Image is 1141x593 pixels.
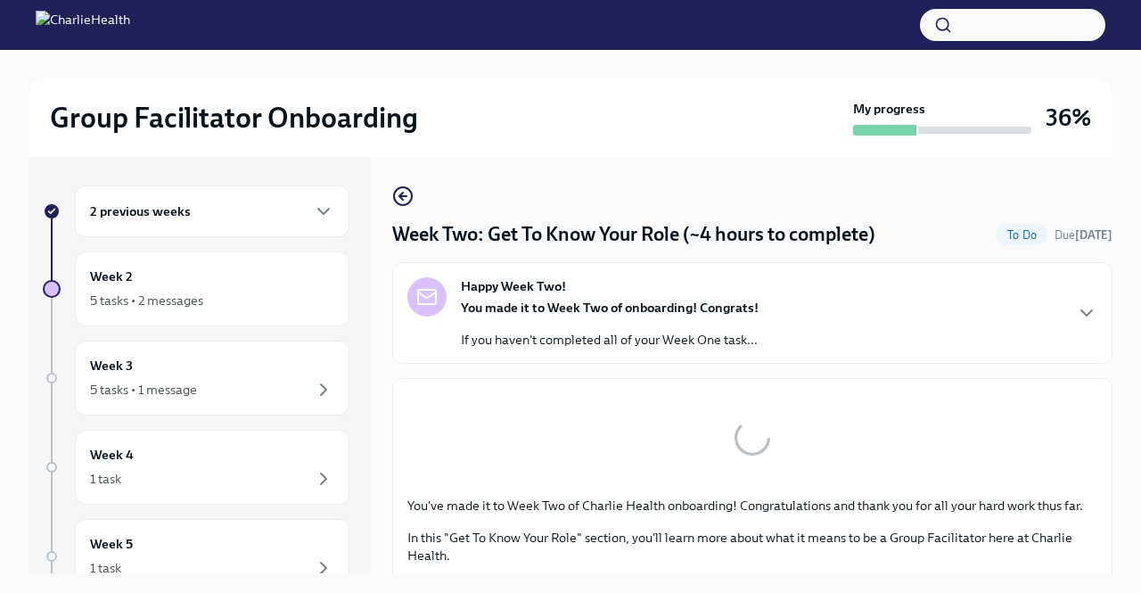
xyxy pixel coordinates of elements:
h6: Week 2 [90,267,133,286]
h6: 2 previous weeks [90,202,191,221]
a: Week 41 task [43,430,349,505]
h6: Week 4 [90,445,134,465]
h2: Group Facilitator Onboarding [50,100,418,136]
strong: You made it to Week Two of onboarding! Congrats! [461,300,759,316]
div: 1 task [90,559,121,577]
span: To Do [997,228,1047,242]
strong: Happy Week Two! [461,277,566,295]
p: If you haven't completed all of your Week One task... [461,331,759,349]
h4: Week Two: Get To Know Your Role (~4 hours to complete) [392,221,875,248]
p: In this "Get To Know Your Role" section, you'll learn more about what it means to be a Group Faci... [407,529,1097,564]
h6: Week 3 [90,356,133,375]
strong: My progress [853,100,925,118]
a: Week 35 tasks • 1 message [43,341,349,416]
p: You've made it to Week Two of Charlie Health onboarding! Congratulations and thank you for all yo... [407,497,1097,515]
a: Week 25 tasks • 2 messages [43,251,349,326]
button: Zoom image [407,393,1097,482]
strong: [DATE] [1075,228,1112,242]
h6: Week 5 [90,534,133,554]
img: CharlieHealth [36,11,130,39]
div: 2 previous weeks [75,185,349,237]
div: 5 tasks • 2 messages [90,292,203,309]
span: September 16th, 2025 10:00 [1055,226,1112,243]
div: 1 task [90,470,121,488]
h3: 36% [1046,102,1091,134]
span: Due [1055,228,1112,242]
div: 5 tasks • 1 message [90,381,197,399]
